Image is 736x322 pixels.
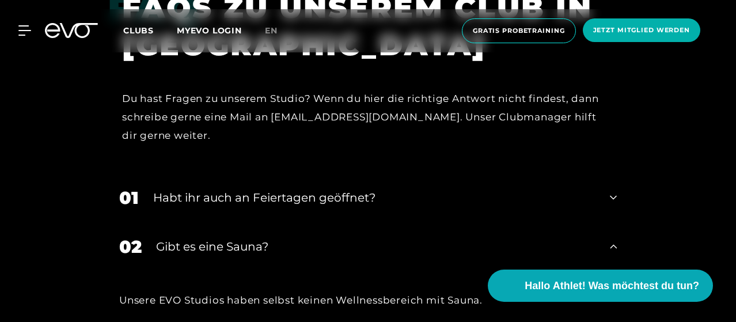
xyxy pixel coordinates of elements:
[525,278,699,294] span: Hallo Athlet! Was möchtest du tun?
[488,270,713,302] button: Hallo Athlet! Was möchtest du tun?
[123,25,177,36] a: Clubs
[473,26,565,36] span: Gratis Probetraining
[593,25,690,35] span: Jetzt Mitglied werden
[265,25,278,36] span: en
[119,234,142,260] div: 02
[177,25,242,36] a: MYEVO LOGIN
[156,238,595,255] div: Gibt es eine Sauna?
[119,185,139,211] div: 01
[123,25,154,36] span: Clubs
[265,24,291,37] a: en
[153,189,595,206] div: Habt ihr auch an Feiertagen geöffnet?
[458,18,579,43] a: Gratis Probetraining
[579,18,704,43] a: Jetzt Mitglied werden
[119,291,617,309] div: Unsere EVO Studios haben selbst keinen Wellnessbereich mit Sauna.
[122,89,600,145] div: Du hast Fragen zu unserem Studio? Wenn du hier die richtige Antwort nicht findest, dann schreibe ...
